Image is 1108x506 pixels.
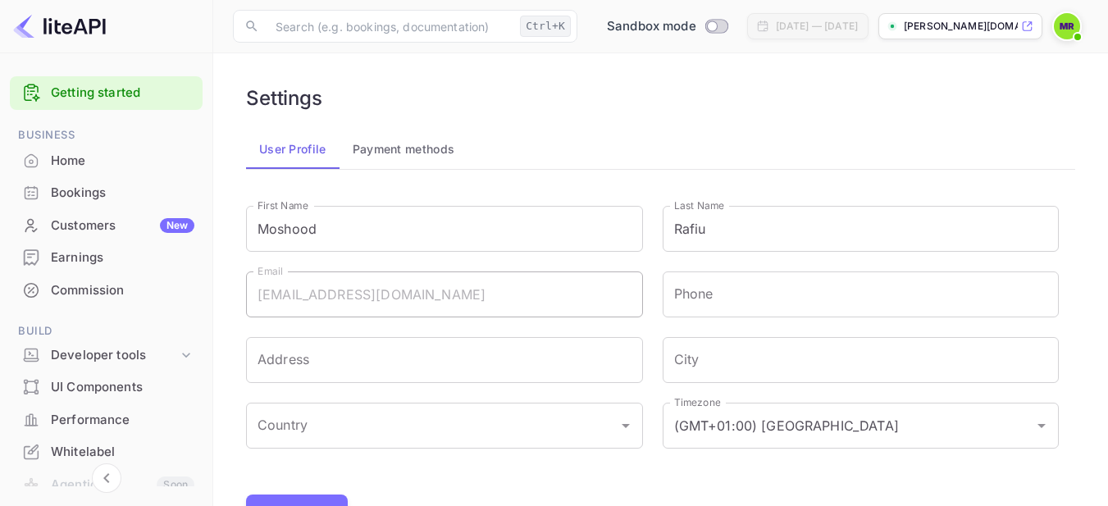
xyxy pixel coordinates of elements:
input: Last Name [663,206,1060,252]
label: Last Name [674,198,724,212]
div: Home [10,145,203,177]
label: Email [258,264,283,278]
div: Earnings [51,248,194,267]
span: Build [10,322,203,340]
h6: Settings [246,86,322,110]
div: UI Components [10,372,203,403]
button: Collapse navigation [92,463,121,493]
button: User Profile [246,130,340,169]
div: Switch to Production mode [600,17,734,36]
button: Payment methods [340,130,468,169]
div: Developer tools [10,341,203,370]
div: UI Components [51,378,194,397]
div: Whitelabel [10,436,203,468]
label: Timezone [674,395,720,409]
span: Sandbox mode [607,17,696,36]
div: Bookings [51,184,194,203]
input: Address [246,337,643,383]
div: Commission [51,281,194,300]
p: [PERSON_NAME][DOMAIN_NAME]... [904,19,1018,34]
div: Whitelabel [51,443,194,462]
input: phone [663,271,1060,317]
div: Performance [51,411,194,430]
div: Bookings [10,177,203,209]
a: CustomersNew [10,210,203,240]
a: Getting started [51,84,194,103]
div: account-settings tabs [246,130,1075,169]
input: First Name [246,206,643,252]
img: LiteAPI logo [13,13,106,39]
button: Open [614,414,637,437]
div: CustomersNew [10,210,203,242]
a: Bookings [10,177,203,207]
input: Country [253,410,611,441]
a: Earnings [10,242,203,272]
div: Home [51,152,194,171]
div: Commission [10,275,203,307]
img: Moshood Rafiu [1054,13,1080,39]
input: Search (e.g. bookings, documentation) [266,10,513,43]
a: Commission [10,275,203,305]
div: Earnings [10,242,203,274]
div: Performance [10,404,203,436]
div: Getting started [10,76,203,110]
span: Business [10,126,203,144]
div: Ctrl+K [520,16,571,37]
button: Open [1030,414,1053,437]
a: Performance [10,404,203,435]
div: Developer tools [51,346,178,365]
input: City [663,337,1060,383]
div: New [160,218,194,233]
a: UI Components [10,372,203,402]
a: Whitelabel [10,436,203,467]
input: Email [246,271,643,317]
div: [DATE] — [DATE] [776,19,858,34]
label: First Name [258,198,308,212]
div: Customers [51,217,194,235]
a: Home [10,145,203,176]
